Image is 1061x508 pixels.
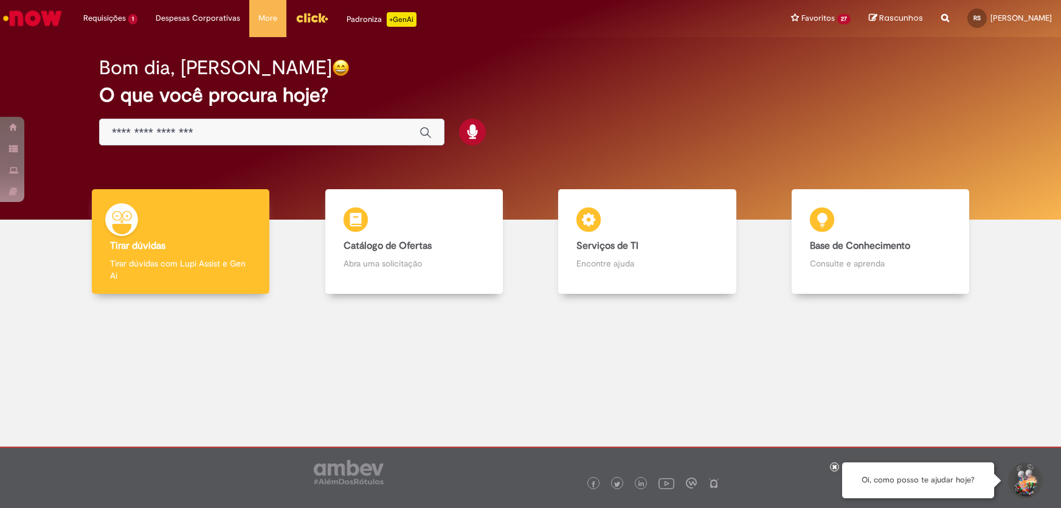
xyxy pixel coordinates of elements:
img: logo_footer_twitter.png [614,481,620,487]
img: logo_footer_naosei.png [708,478,719,489]
img: click_logo_yellow_360x200.png [295,9,328,27]
div: Padroniza [347,12,416,27]
p: Abra uma solicitação [344,257,485,270]
a: Tirar dúvidas Tirar dúvidas com Lupi Assist e Gen Ai [64,189,297,294]
b: Tirar dúvidas [110,240,165,252]
img: logo_footer_facebook.png [590,481,596,487]
span: 1 [128,14,137,24]
b: Base de Conhecimento [810,240,910,252]
div: Oi, como posso te ajudar hoje? [842,462,994,498]
img: logo_footer_youtube.png [658,475,674,491]
h2: O que você procura hoje? [99,85,962,106]
p: +GenAi [387,12,416,27]
span: RS [973,14,981,22]
b: Catálogo de Ofertas [344,240,432,252]
span: Requisições [83,12,126,24]
h2: Bom dia, [PERSON_NAME] [99,57,332,78]
span: [PERSON_NAME] [990,13,1052,23]
button: Iniciar Conversa de Suporte [1006,462,1043,499]
span: Despesas Corporativas [156,12,240,24]
img: logo_footer_ambev_rotulo_gray.png [314,460,384,484]
p: Encontre ajuda [576,257,717,270]
b: Serviços de TI [576,240,638,252]
span: More [258,12,277,24]
img: logo_footer_workplace.png [686,478,697,489]
span: 27 [837,14,851,24]
a: Serviços de TI Encontre ajuda [531,189,764,294]
img: ServiceNow [1,6,64,30]
a: Rascunhos [869,13,923,24]
a: Catálogo de Ofertas Abra uma solicitação [297,189,531,294]
img: happy-face.png [332,59,350,77]
p: Consulte e aprenda [810,257,951,270]
span: Favoritos [801,12,835,24]
p: Tirar dúvidas com Lupi Assist e Gen Ai [110,257,251,282]
img: logo_footer_linkedin.png [638,481,645,488]
span: Rascunhos [879,12,923,24]
a: Base de Conhecimento Consulte e aprenda [764,189,997,294]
